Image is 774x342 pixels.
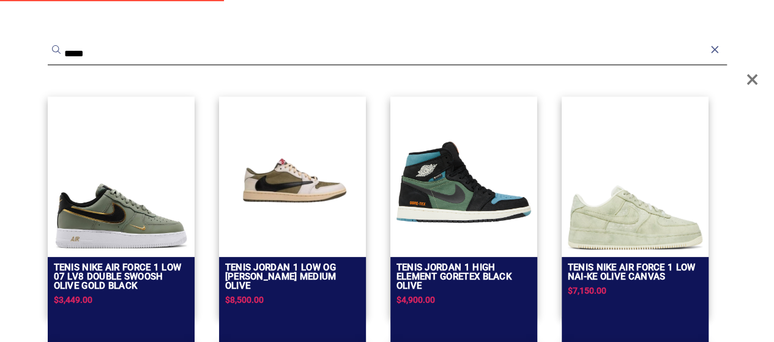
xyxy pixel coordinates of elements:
span: Close Overlay [746,61,759,98]
img: Tenis Nike Air Force 1 Low 07 Lv8 Double Swoosh Olive Gold Black [54,182,188,249]
img: TENIS JORDAN 1 HIGH ELEMENT GORETEX BLACK OLIVE [396,115,531,250]
img: TENIS JORDAN 1 LOW OG TRAVIS SCOTT MEDIUM OLIVE [225,115,360,250]
span: $3,449.00 [54,295,92,305]
h2: TENIS JORDAN 1 HIGH ELEMENT GORETEX BLACK OLIVE [396,263,531,291]
a: Tenis Nike Air Force 1 Low Nai-ke Olive CanvasTenis Nike Air Force 1 Low Nai-ke Olive Canvas$7,15... [562,97,709,317]
img: Tenis Nike Air Force 1 Low Nai-ke Olive Canvas [568,185,702,250]
a: TENIS JORDAN 1 LOW OG TRAVIS SCOTT MEDIUM OLIVETENIS JORDAN 1 LOW OG [PERSON_NAME] MEDIUM OLIVE$8... [219,97,366,317]
span: $7,150.00 [568,286,606,296]
span: $8,500.00 [225,295,264,305]
h2: TENIS JORDAN 1 LOW OG [PERSON_NAME] MEDIUM OLIVE [225,263,360,291]
a: TENIS JORDAN 1 HIGH ELEMENT GORETEX BLACK OLIVETENIS JORDAN 1 HIGH ELEMENT GORETEX BLACK OLIVE$4,... [390,97,537,317]
span: $4,900.00 [396,295,435,305]
a: Tenis Nike Air Force 1 Low 07 Lv8 Double Swoosh Olive Gold BlackTenis Nike Air Force 1 Low 07 Lv8... [48,97,195,317]
h2: Tenis Nike Air Force 1 Low 07 Lv8 Double Swoosh Olive Gold Black [54,263,188,291]
h2: Tenis Nike Air Force 1 Low Nai-ke Olive Canvas [568,263,702,281]
button: Reset [709,43,721,56]
button: Submit [50,43,62,56]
